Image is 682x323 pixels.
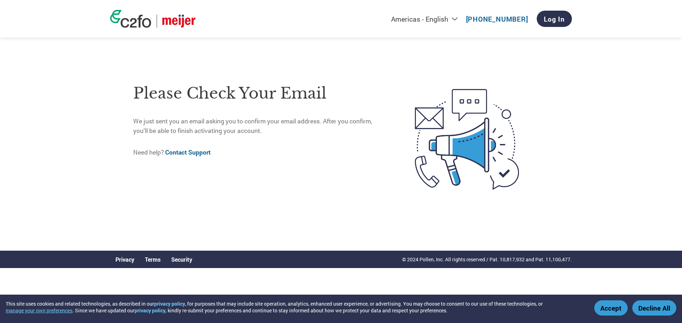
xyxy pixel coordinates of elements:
button: Accept [594,300,628,316]
p: Need help? [133,148,385,157]
a: [PHONE_NUMBER] [466,15,528,23]
p: © 2024 Pollen, Inc. All rights reserved / Pat. 10,817,932 and Pat. 11,100,477. [402,256,572,263]
button: Decline All [632,300,676,316]
img: c2fo logo [110,10,151,28]
a: Terms [145,256,161,263]
p: We just sent you an email asking you to confirm your email address. After you confirm, you’ll be ... [133,117,385,135]
h1: Please check your email [133,82,385,105]
img: open-email [385,76,549,202]
a: Contact Support [165,148,211,156]
a: privacy policy [154,300,185,307]
a: privacy policy [135,307,166,314]
div: This site uses cookies and related technologies, as described in our , for purposes that may incl... [6,300,584,314]
a: Log In [537,11,572,27]
a: Security [171,256,192,263]
button: manage your own preferences [6,307,72,314]
a: Privacy [115,256,134,263]
img: Meijer [162,15,195,28]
